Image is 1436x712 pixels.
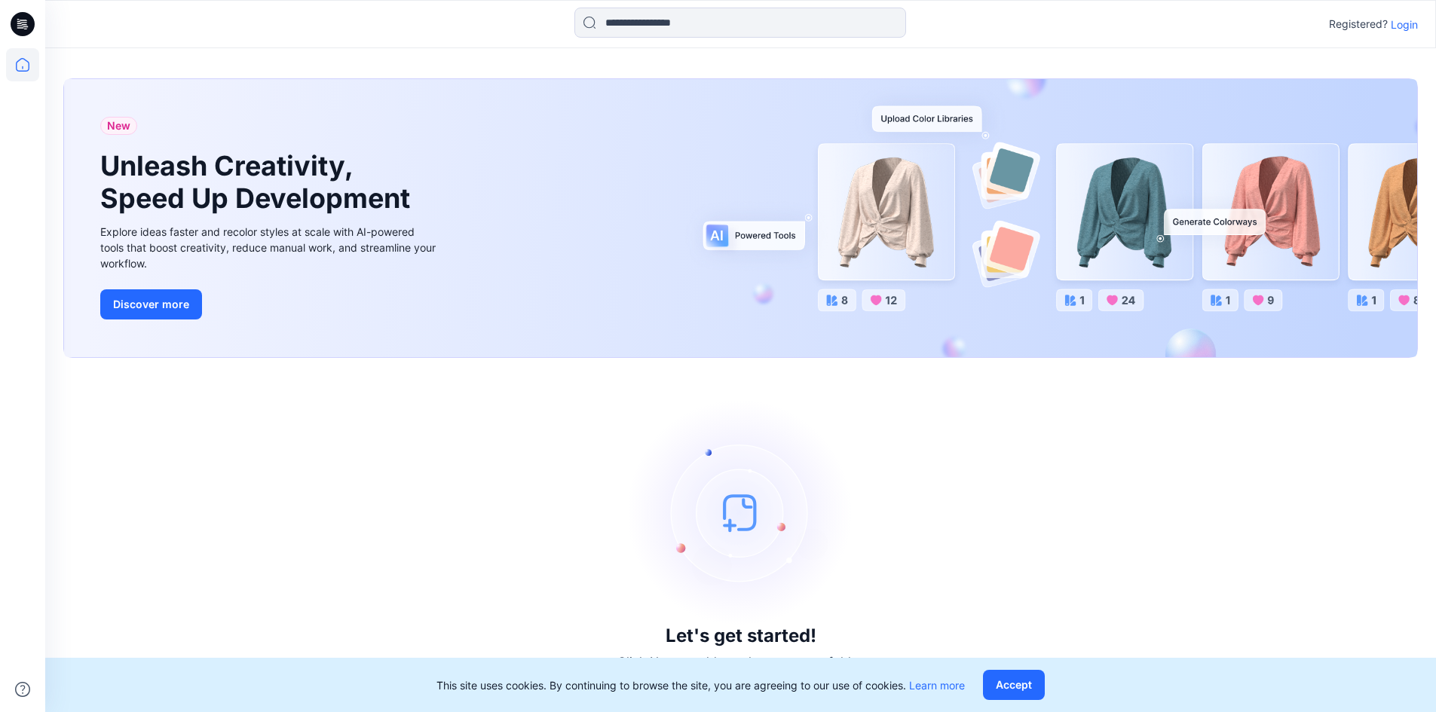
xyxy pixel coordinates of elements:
p: This site uses cookies. By continuing to browse the site, you are agreeing to our use of cookies. [436,677,965,693]
p: Registered? [1329,15,1388,33]
a: Discover more [100,289,439,319]
button: Discover more [100,289,202,319]
button: Accept [983,670,1045,700]
p: Login [1391,17,1418,32]
h1: Unleash Creativity, Speed Up Development [100,150,417,215]
img: empty-state-image.svg [628,399,854,625]
a: Learn more [909,679,965,692]
p: Click New to add a style or create a folder. [617,652,865,671]
span: New [107,117,130,135]
h3: Let's get started! [666,625,816,646]
div: Explore ideas faster and recolor styles at scale with AI-powered tools that boost creativity, red... [100,224,439,271]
